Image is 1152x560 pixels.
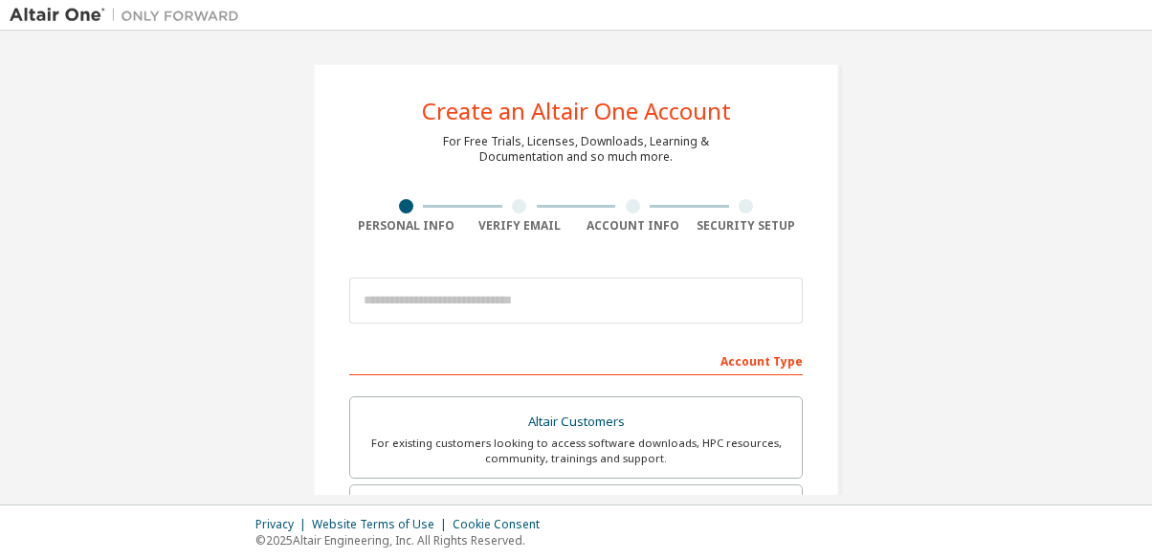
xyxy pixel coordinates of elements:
[690,218,804,234] div: Security Setup
[422,100,731,123] div: Create an Altair One Account
[255,517,312,532] div: Privacy
[362,409,790,436] div: Altair Customers
[255,532,551,549] p: © 2025 Altair Engineering, Inc. All Rights Reserved.
[362,436,790,466] div: For existing customers looking to access software downloads, HPC resources, community, trainings ...
[10,6,249,25] img: Altair One
[349,345,803,375] div: Account Type
[312,517,453,532] div: Website Terms of Use
[349,218,463,234] div: Personal Info
[453,517,551,532] div: Cookie Consent
[576,218,690,234] div: Account Info
[463,218,577,234] div: Verify Email
[443,134,709,165] div: For Free Trials, Licenses, Downloads, Learning & Documentation and so much more.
